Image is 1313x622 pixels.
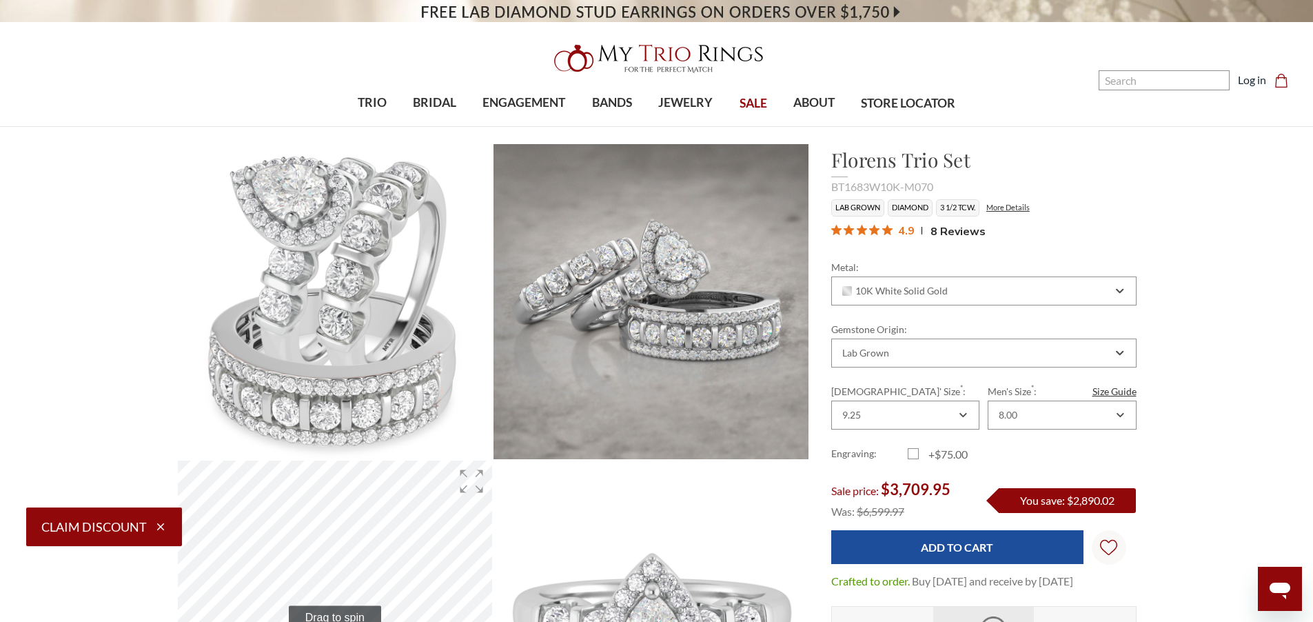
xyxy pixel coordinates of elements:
[842,348,889,359] div: Lab Grown
[831,260,1137,274] label: Metal:
[1020,494,1114,507] span: You save: $2,890.02
[831,221,986,241] button: Rated 4.9 out of 5 stars from 8 reviews. Jump to reviews.
[1274,72,1296,88] a: Cart with 0 items
[988,401,1136,430] div: Combobox
[658,94,713,112] span: JEWELRY
[413,94,456,112] span: BRIDAL
[740,94,767,112] span: SALE
[936,199,979,217] li: 3 1/2 TCW.
[912,573,1073,590] dd: Buy [DATE] and receive by [DATE]
[1092,530,1126,565] a: Wish Lists
[793,94,835,112] span: ABOUT
[999,410,1017,421] div: 8.00
[831,277,1137,305] div: Combobox
[517,126,531,127] button: submenu toggle
[1238,72,1266,88] a: Log in
[831,573,910,590] dt: Crafted to order.
[831,505,855,518] span: Was:
[842,285,948,297] span: 10K White Solid Gold
[451,461,492,502] div: Enter fullscreen
[888,199,933,217] li: Diamond
[986,203,1030,212] a: More Details
[579,81,645,126] a: BANDS
[358,94,387,112] span: TRIO
[493,144,808,459] img: Photo of Florens 3 1/2 ct tw. Lab Grown Pear Solitaire Trio Set 10K White Gold [BT1683W-M070]
[1099,70,1230,90] input: Search and use arrows or TAB to navigate results
[831,401,979,430] div: Combobox
[831,179,1137,195] div: BT1683W10K-M070
[380,37,932,81] a: My Trio Rings
[861,94,955,112] span: STORE LOCATOR
[898,221,915,239] span: 4.9
[345,81,400,126] a: TRIO
[482,94,565,112] span: ENGAGEMENT
[1092,384,1137,399] a: Size Guide
[842,410,861,421] div: 9.25
[469,81,578,126] a: ENGAGEMENT
[780,81,848,126] a: ABOUT
[908,446,984,463] label: +$75.00
[807,126,821,127] button: submenu toggle
[26,508,182,546] button: Claim Discount
[1100,496,1117,599] svg: Wish Lists
[831,146,1137,174] h1: Florens Trio Set
[831,484,879,497] span: Sale price:
[831,384,979,399] label: [DEMOGRAPHIC_DATA]' Size :
[831,339,1137,368] div: Combobox
[178,144,493,459] img: Photo of Florens 3 1/2 ct tw. Lab Grown Pear Solitaire Trio Set 10K White Gold [BT1683W-M070]
[831,199,884,217] li: Lab Grown
[428,126,442,127] button: submenu toggle
[857,505,904,518] span: $6,599.97
[645,81,726,126] a: JEWELRY
[605,126,619,127] button: submenu toggle
[881,480,950,499] span: $3,709.95
[365,126,379,127] button: submenu toggle
[726,81,780,126] a: SALE
[831,322,1137,337] label: Gemstone Origin:
[831,446,908,463] label: Engraving:
[547,37,767,81] img: My Trio Rings
[930,221,986,241] span: 8 Reviews
[831,530,1083,564] input: Add to Cart
[1258,567,1302,611] iframe: Button to launch messaging window
[988,384,1136,399] label: Men's Size :
[592,94,632,112] span: BANDS
[848,81,968,126] a: STORE LOCATOR
[1274,74,1288,88] svg: cart.cart_preview
[400,81,469,126] a: BRIDAL
[679,126,693,127] button: submenu toggle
